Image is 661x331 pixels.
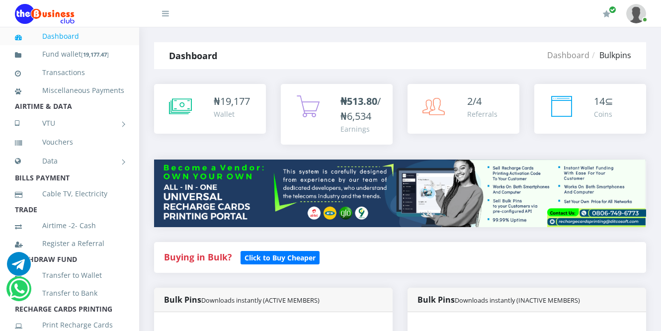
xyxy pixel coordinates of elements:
span: Renew/Upgrade Subscription [609,6,616,13]
a: Dashboard [547,50,589,61]
a: 2/4 Referrals [408,84,519,134]
strong: Bulk Pins [164,294,320,305]
a: Fund wallet[19,177.47] [15,43,124,66]
img: multitenant_rcp.png [154,160,646,227]
a: Dashboard [15,25,124,48]
b: Click to Buy Cheaper [245,253,316,262]
i: Renew/Upgrade Subscription [603,10,610,18]
a: Vouchers [15,131,124,154]
a: Transfer to Bank [15,282,124,305]
a: Register a Referral [15,232,124,255]
strong: Dashboard [169,50,217,62]
div: ₦ [214,94,250,109]
div: Coins [594,109,613,119]
a: VTU [15,111,124,136]
a: Data [15,149,124,173]
a: ₦513.80/₦6,534 Earnings [281,84,393,145]
strong: Bulk Pins [417,294,580,305]
a: Chat for support [9,284,29,301]
span: 14 [594,94,605,108]
small: Downloads instantly (ACTIVE MEMBERS) [201,296,320,305]
a: Transactions [15,61,124,84]
img: User [626,4,646,23]
a: Chat for support [7,259,31,276]
a: Transfer to Wallet [15,264,124,287]
b: 19,177.47 [83,51,107,58]
span: 2/4 [467,94,482,108]
a: ₦19,177 Wallet [154,84,266,134]
small: Downloads instantly (INACTIVE MEMBERS) [455,296,580,305]
img: Logo [15,4,75,24]
a: Miscellaneous Payments [15,79,124,102]
span: 19,177 [220,94,250,108]
div: Wallet [214,109,250,119]
strong: Buying in Bulk? [164,251,232,263]
a: Airtime -2- Cash [15,214,124,237]
span: /₦6,534 [340,94,381,123]
small: [ ] [81,51,109,58]
a: Cable TV, Electricity [15,182,124,205]
b: ₦513.80 [340,94,377,108]
div: Earnings [340,124,383,134]
a: Click to Buy Cheaper [241,251,320,263]
div: ⊆ [594,94,613,109]
div: Referrals [467,109,497,119]
li: Bulkpins [589,49,631,61]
